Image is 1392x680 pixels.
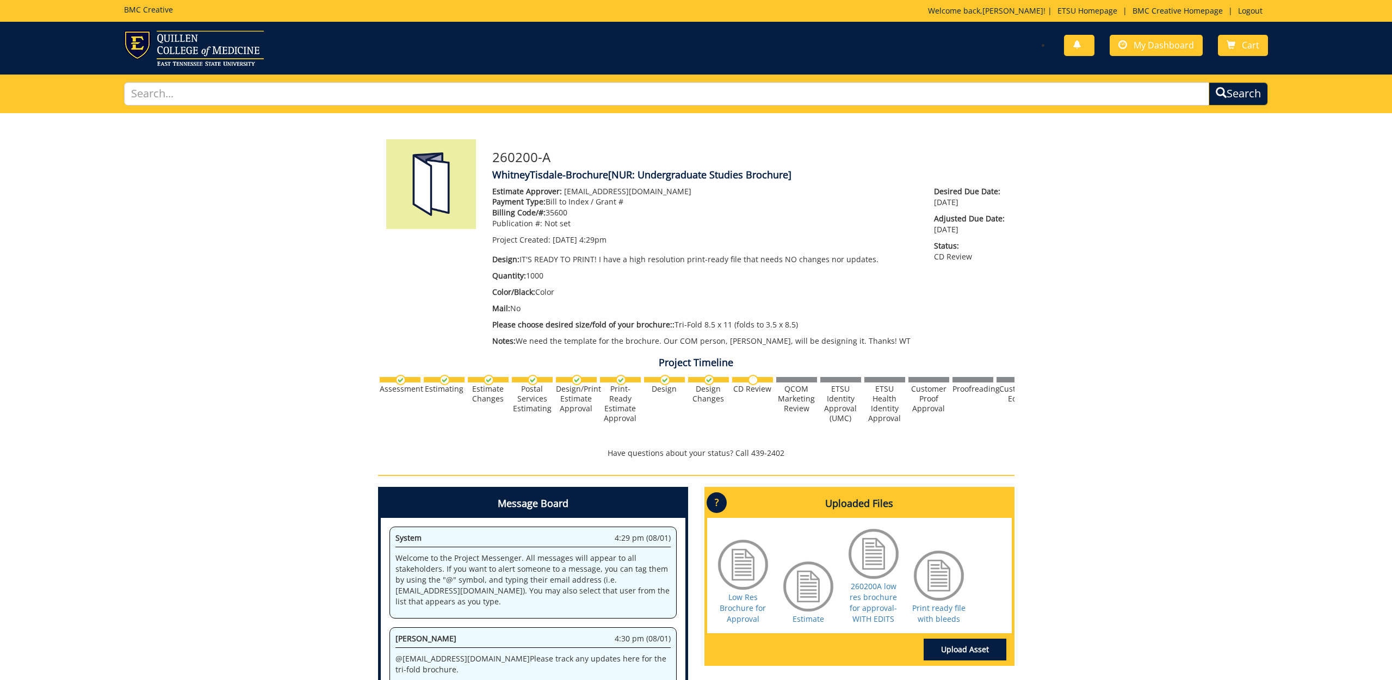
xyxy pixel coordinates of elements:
a: Logout [1233,5,1268,16]
div: Design Changes [688,384,729,404]
div: CD Review [732,384,773,394]
img: checkmark [440,375,450,385]
p: Bill to Index / Grant # [492,196,918,207]
span: Color/Black: [492,287,535,297]
a: ETSU Homepage [1052,5,1123,16]
h3: 260200-A [492,150,1006,164]
p: Tri-Fold 8.5 x 11 (folds to 3.5 x 8.5) [492,319,918,330]
div: ETSU Identity Approval (UMC) [820,384,861,423]
span: Mail: [492,303,510,313]
a: 260200A low res brochure for approval-WITH EDITS [850,581,897,624]
span: Desired Due Date: [934,186,1006,197]
span: Design: [492,254,519,264]
img: ETSU logo [124,30,264,66]
h4: Project Timeline [378,357,1014,368]
img: Product featured image [386,139,476,229]
a: Cart [1218,35,1268,56]
img: checkmark [395,375,406,385]
img: checkmark [528,375,538,385]
div: Design/Print Estimate Approval [556,384,597,413]
span: Project Created: [492,234,550,245]
span: Estimate Approver: [492,186,562,196]
div: Print-Ready Estimate Approval [600,384,641,423]
div: Customer Proof Approval [908,384,949,413]
img: no [748,375,758,385]
h4: Message Board [381,490,685,518]
p: Have questions about your status? Call 439-2402 [378,448,1014,459]
input: Search... [124,82,1209,106]
a: [PERSON_NAME] [982,5,1043,16]
img: checkmark [616,375,626,385]
a: Low Res Brochure for Approval [720,592,766,624]
h5: BMC Creative [124,5,173,14]
div: Estimate Changes [468,384,509,404]
div: Customer Edits [997,384,1037,404]
div: Assessment [380,384,420,394]
p: Color [492,287,918,298]
p: [DATE] [934,186,1006,208]
span: System [395,533,422,543]
div: Postal Services Estimating [512,384,553,413]
a: BMC Creative Homepage [1127,5,1228,16]
span: Status: [934,240,1006,251]
span: Billing Code/#: [492,207,546,218]
a: Upload Asset [924,639,1006,660]
p: We need the template for the brochure. Our COM person, [PERSON_NAME], will be designing it. Thank... [492,336,918,347]
p: ? [707,492,727,513]
span: Publication #: [492,218,542,228]
h4: Uploaded Files [707,490,1012,518]
p: 35600 [492,207,918,218]
h4: WhitneyTisdale-Brochure [492,170,1006,181]
span: Quantity: [492,270,526,281]
a: Estimate [793,614,824,624]
p: Welcome to the Project Messenger. All messages will appear to all stakeholders. If you want to al... [395,553,671,607]
a: My Dashboard [1110,35,1203,56]
div: QCOM Marketing Review [776,384,817,413]
span: [NUR: Undergraduate Studies Brochure] [608,168,791,181]
img: checkmark [484,375,494,385]
span: My Dashboard [1134,39,1194,51]
p: [DATE] [934,213,1006,235]
p: [EMAIL_ADDRESS][DOMAIN_NAME] [492,186,918,197]
span: Notes: [492,336,516,346]
span: [PERSON_NAME] [395,633,456,644]
span: Payment Type: [492,196,546,207]
p: CD Review [934,240,1006,262]
button: Search [1209,82,1268,106]
span: [DATE] 4:29pm [553,234,607,245]
p: @ [EMAIL_ADDRESS][DOMAIN_NAME] Please track any updates here for the tri-fold brochure. [395,653,671,675]
p: No [492,303,918,314]
img: checkmark [660,375,670,385]
span: 4:29 pm (08/01) [615,533,671,543]
img: checkmark [704,375,714,385]
span: Cart [1242,39,1259,51]
p: Welcome back, ! | | | [928,5,1268,16]
div: ETSU Health Identity Approval [864,384,905,423]
a: Print ready file with bleeds [912,603,966,624]
div: Design [644,384,685,394]
span: Adjusted Due Date: [934,213,1006,224]
span: Please choose desired size/fold of your brochure:: [492,319,675,330]
div: Estimating [424,384,465,394]
p: 1000 [492,270,918,281]
div: Proofreading [952,384,993,394]
span: 4:30 pm (08/01) [615,633,671,644]
p: IT'S READY TO PRINT! I have a high resolution print-ready file that needs NO changes nor updates. [492,254,918,265]
span: Not set [545,218,571,228]
img: checkmark [572,375,582,385]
